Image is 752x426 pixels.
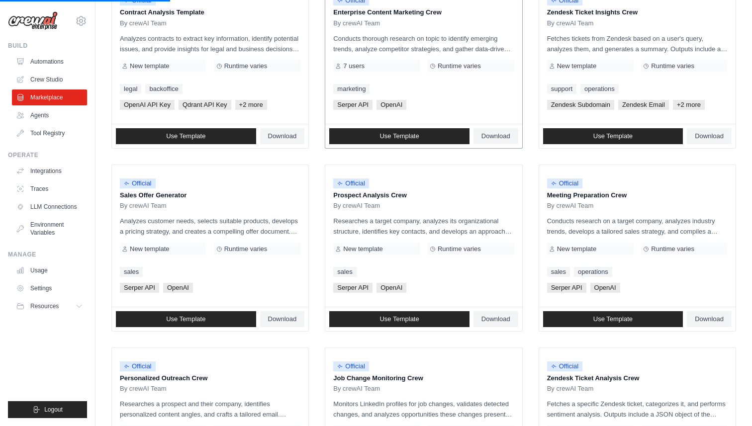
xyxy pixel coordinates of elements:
span: Serper API [333,283,373,293]
span: Download [268,315,297,323]
span: Logout [44,406,63,414]
button: Resources [12,298,87,314]
span: By crewAI Team [120,202,167,210]
p: Job Change Monitoring Crew [333,373,514,383]
span: OpenAI [590,283,620,293]
span: Serper API [333,100,373,110]
a: marketing [333,84,370,94]
span: Official [120,178,156,188]
span: 7 users [343,62,365,70]
p: Sales Offer Generator [120,190,300,200]
span: By crewAI Team [547,202,594,210]
span: Resources [30,302,59,310]
a: Integrations [12,163,87,179]
span: +2 more [673,100,705,110]
span: Download [268,132,297,140]
p: Researches a target company, analyzes its organizational structure, identifies key contacts, and ... [333,216,514,237]
span: Download [481,132,510,140]
span: Download [695,315,724,323]
p: Prospect Analysis Crew [333,190,514,200]
a: Download [473,311,518,327]
span: By crewAI Team [333,202,380,210]
span: Runtime varies [438,245,481,253]
span: Official [547,361,583,371]
a: backoffice [145,84,182,94]
a: Use Template [329,311,470,327]
a: operations [574,267,612,277]
span: Zendesk Email [618,100,669,110]
a: support [547,84,576,94]
span: OpenAI [163,283,193,293]
p: Researches a prospect and their company, identifies personalized content angles, and crafts a tai... [120,399,300,420]
p: Monitors LinkedIn profiles for job changes, validates detected changes, and analyzes opportunitie... [333,399,514,420]
p: Conducts thorough research on topic to identify emerging trends, analyze competitor strategies, a... [333,33,514,54]
a: sales [547,267,570,277]
p: Contract Analysis Template [120,7,300,17]
span: New template [130,245,169,253]
span: Use Template [379,132,419,140]
p: Analyzes contracts to extract key information, identify potential issues, and provide insights fo... [120,33,300,54]
a: Download [260,128,305,144]
a: LLM Connections [12,199,87,215]
span: By crewAI Team [333,19,380,27]
a: Tool Registry [12,125,87,141]
span: By crewAI Team [120,19,167,27]
span: Use Template [593,132,633,140]
a: Crew Studio [12,72,87,87]
span: Serper API [547,283,586,293]
span: OpenAI [376,283,406,293]
p: Conducts research on a target company, analyzes industry trends, develops a tailored sales strate... [547,216,728,237]
p: Analyzes customer needs, selects suitable products, develops a pricing strategy, and creates a co... [120,216,300,237]
span: Serper API [120,283,159,293]
a: sales [120,267,143,277]
a: Use Template [543,311,683,327]
span: Use Template [379,315,419,323]
span: Runtime varies [438,62,481,70]
a: Agents [12,107,87,123]
a: Download [473,128,518,144]
span: By crewAI Team [333,385,380,393]
span: Runtime varies [224,245,268,253]
p: Enterprise Content Marketing Crew [333,7,514,17]
p: Zendesk Ticket Insights Crew [547,7,728,17]
span: Runtime varies [651,245,694,253]
span: Official [120,361,156,371]
div: Build [8,42,87,50]
span: Qdrant API Key [179,100,231,110]
span: By crewAI Team [120,385,167,393]
a: sales [333,267,356,277]
p: Fetches tickets from Zendesk based on a user's query, analyzes them, and generates a summary. Out... [547,33,728,54]
p: Personalized Outreach Crew [120,373,300,383]
a: Use Template [116,128,256,144]
span: New template [557,62,596,70]
a: Settings [12,280,87,296]
a: Use Template [543,128,683,144]
a: Use Template [329,128,470,144]
p: Zendesk Ticket Analysis Crew [547,373,728,383]
img: Logo [8,11,58,30]
a: Download [687,128,732,144]
span: Download [695,132,724,140]
a: Automations [12,54,87,70]
a: Marketplace [12,89,87,105]
a: Download [687,311,732,327]
span: OpenAI [376,100,406,110]
span: Zendesk Subdomain [547,100,614,110]
a: Traces [12,181,87,197]
span: By crewAI Team [547,385,594,393]
span: Official [547,178,583,188]
span: New template [130,62,169,70]
span: Runtime varies [224,62,268,70]
span: By crewAI Team [547,19,594,27]
div: Operate [8,151,87,159]
span: New template [343,245,382,253]
span: +2 more [235,100,267,110]
a: Usage [12,262,87,278]
span: Use Template [593,315,633,323]
a: operations [580,84,619,94]
a: legal [120,84,141,94]
a: Environment Variables [12,217,87,241]
button: Logout [8,401,87,418]
span: OpenAI API Key [120,100,175,110]
span: Use Template [166,315,205,323]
